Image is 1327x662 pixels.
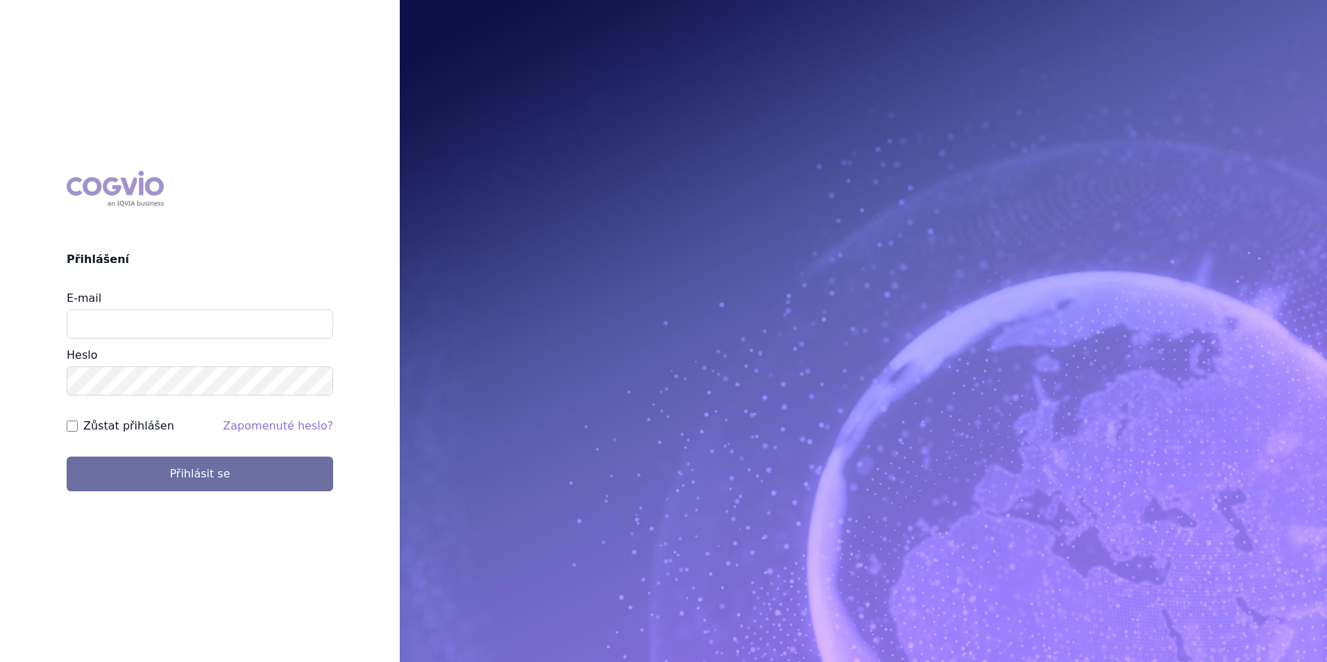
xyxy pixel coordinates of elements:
div: COGVIO [67,171,164,207]
label: Zůstat přihlášen [83,418,174,434]
h2: Přihlášení [67,251,333,268]
label: Heslo [67,348,97,362]
button: Přihlásit se [67,457,333,491]
label: E-mail [67,291,101,305]
a: Zapomenuté heslo? [223,419,333,432]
